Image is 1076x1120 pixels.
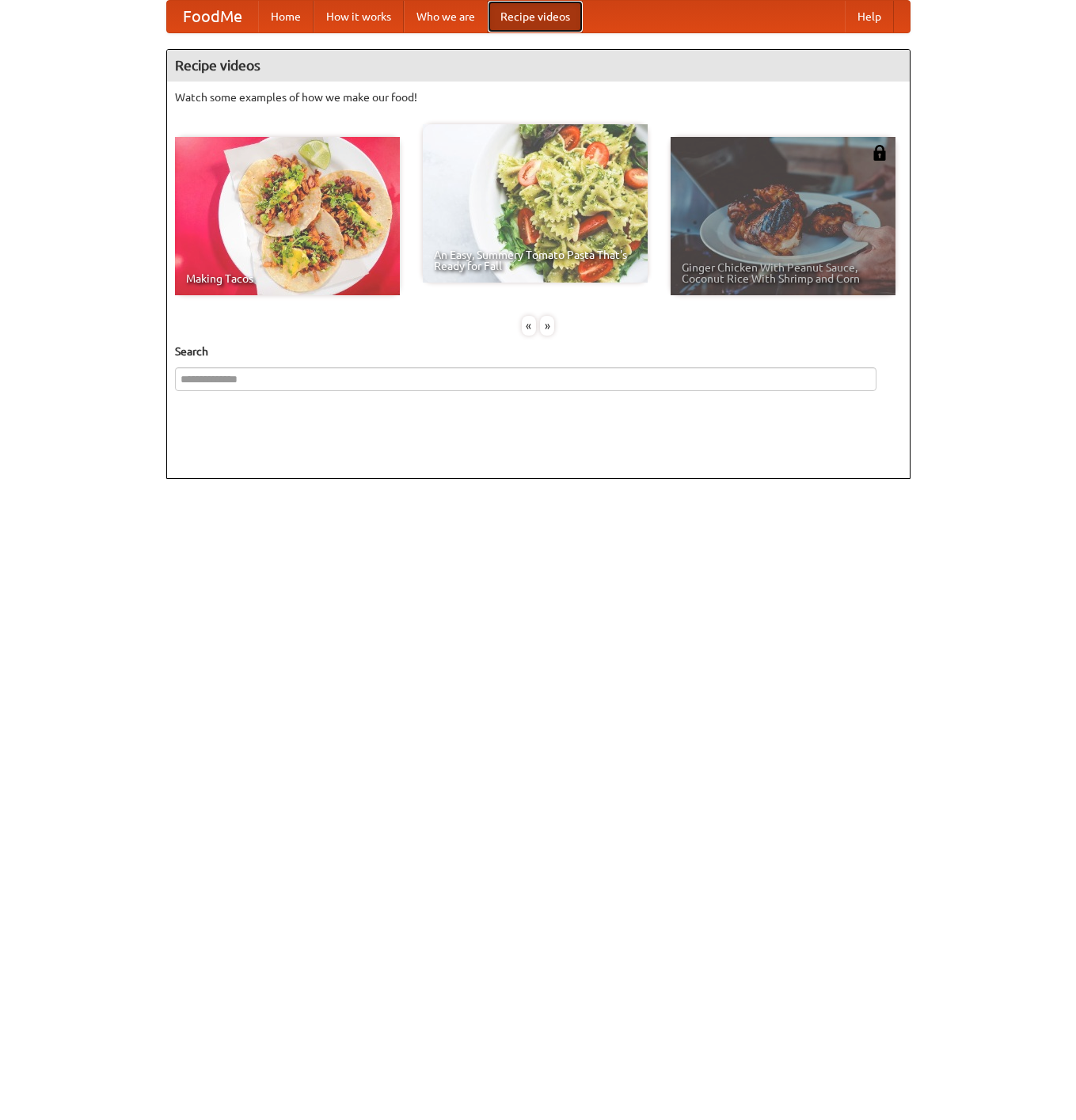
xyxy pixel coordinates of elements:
div: « [522,316,536,336]
a: An Easy, Summery Tomato Pasta That's Ready for Fall [423,124,648,283]
a: How it works [314,1,404,32]
a: Making Tacos [175,137,400,295]
span: An Easy, Summery Tomato Pasta That's Ready for Fall [434,249,637,271]
a: Help [845,1,894,32]
span: Making Tacos [186,273,389,284]
h4: Recipe videos [167,50,910,82]
p: Watch some examples of how we make our food! [175,89,902,105]
a: FoodMe [167,1,258,32]
div: » [540,316,554,336]
a: Who we are [404,1,488,32]
img: 483408.png [872,145,888,161]
a: Recipe videos [488,1,583,32]
h5: Search [175,344,902,359]
a: Home [258,1,314,32]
